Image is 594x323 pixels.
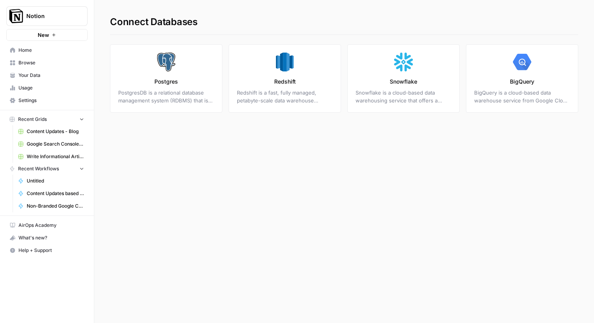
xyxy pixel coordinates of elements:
[27,177,84,184] span: Untitled
[27,203,84,210] span: Non-Branded Google Console
[27,128,84,135] span: Content Updates - Blog
[347,44,460,113] a: SnowflakeSnowflake is a cloud-based data warehousing service that offers a unique and innovative ...
[15,187,88,200] a: Content Updates based on keyword
[6,94,88,107] a: Settings
[6,244,88,257] button: Help + Support
[6,57,88,69] a: Browse
[6,69,88,82] a: Your Data
[356,89,451,104] p: Snowflake is a cloud-based data warehousing service that offers a unique and innovative approach ...
[510,78,534,86] p: BigQuery
[15,138,88,150] a: Google Search Console - [DOMAIN_NAME]
[110,44,222,113] a: PostgresPostgresDB is a relational database management system (RDBMS) that is used to store and r...
[237,89,333,104] p: Redshift is a fast, fully managed, petabyte-scale data warehouse service that makes it simple and...
[27,190,84,197] span: Content Updates based on keyword
[18,84,84,91] span: Usage
[9,9,23,23] img: Notion Logo
[18,165,59,172] span: Recent Workflows
[18,222,84,229] span: AirOps Academy
[26,12,74,20] span: Notion
[6,232,88,244] button: What's new?
[38,31,49,39] span: New
[6,29,88,41] button: New
[18,72,84,79] span: Your Data
[6,82,88,94] a: Usage
[18,59,84,66] span: Browse
[15,175,88,187] a: Untitled
[6,113,88,125] button: Recent Grids
[18,97,84,104] span: Settings
[154,78,178,86] p: Postgres
[18,116,47,123] span: Recent Grids
[15,200,88,212] a: Non-Branded Google Console
[18,247,84,254] span: Help + Support
[15,150,88,163] a: Write Informational Article
[6,163,88,175] button: Recent Workflows
[6,44,88,57] a: Home
[6,6,88,26] button: Workspace: Notion
[7,232,87,244] div: What's new?
[27,141,84,148] span: Google Search Console - [DOMAIN_NAME]
[27,153,84,160] span: Write Informational Article
[6,219,88,232] a: AirOps Academy
[390,78,417,86] p: Snowflake
[229,44,341,113] a: RedshiftRedshift is a fast, fully managed, petabyte-scale data warehouse service that makes it si...
[118,89,214,104] p: PostgresDB is a relational database management system (RDBMS) that is used to store and retrieve ...
[274,78,296,86] p: Redshift
[466,44,578,113] a: BigQueryBigQuery is a cloud-based data warehouse service from Google Cloud Platform. It is design...
[15,125,88,138] a: Content Updates - Blog
[474,89,570,104] p: BigQuery is a cloud-based data warehouse service from Google Cloud Platform. It is designed to ha...
[18,47,84,54] span: Home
